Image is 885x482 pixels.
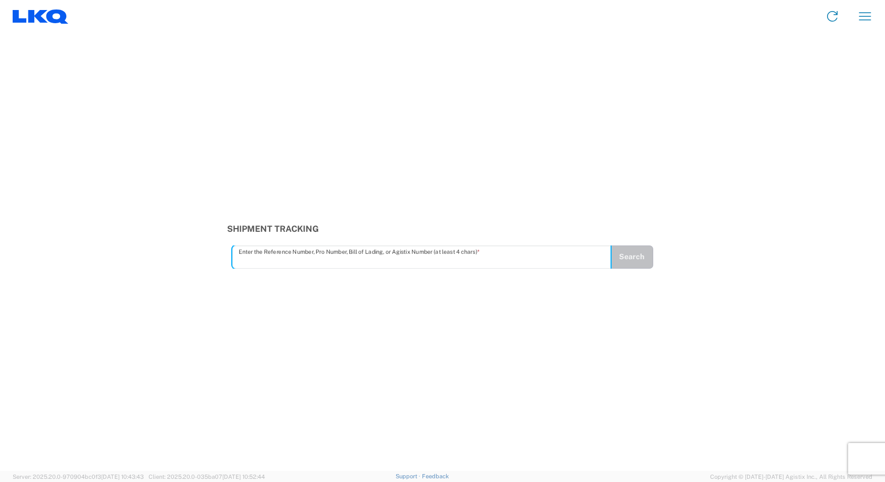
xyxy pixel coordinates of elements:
[149,474,265,480] span: Client: 2025.20.0-035ba07
[227,224,658,234] h3: Shipment Tracking
[396,473,422,479] a: Support
[101,474,144,480] span: [DATE] 10:43:43
[710,472,872,481] span: Copyright © [DATE]-[DATE] Agistix Inc., All Rights Reserved
[13,474,144,480] span: Server: 2025.20.0-970904bc0f3
[222,474,265,480] span: [DATE] 10:52:44
[422,473,449,479] a: Feedback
